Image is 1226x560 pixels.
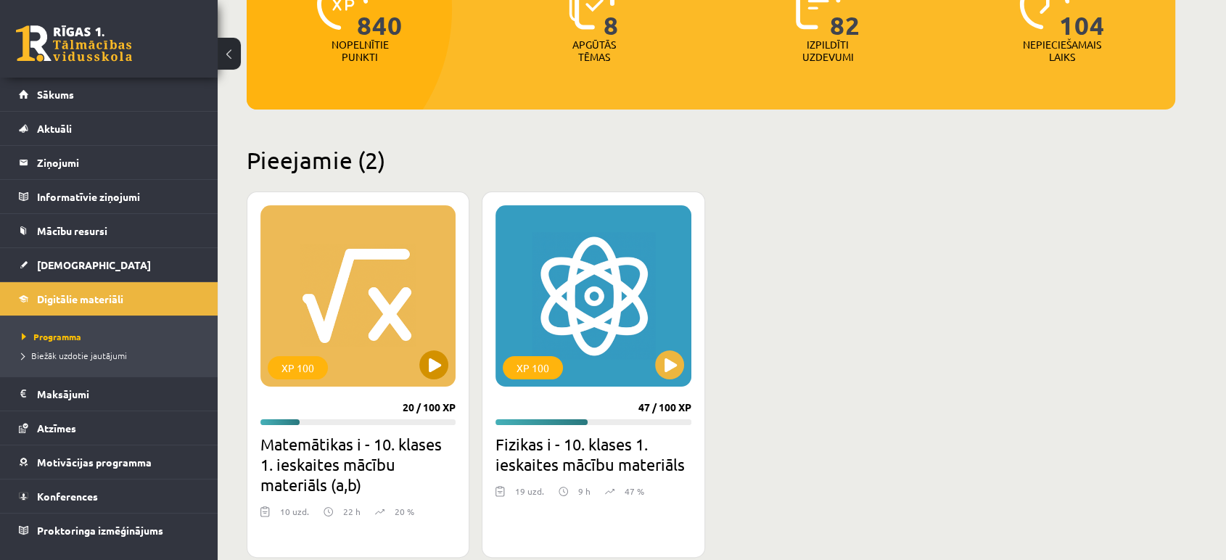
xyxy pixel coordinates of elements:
p: 9 h [578,485,591,498]
span: Konferences [37,490,98,503]
div: XP 100 [268,356,328,379]
h2: Fizikas i - 10. klases 1. ieskaites mācību materiāls [495,434,691,474]
a: [DEMOGRAPHIC_DATA] [19,248,199,281]
span: Atzīmes [37,421,76,435]
a: Digitālie materiāli [19,282,199,316]
p: 22 h [343,505,361,518]
p: Nepieciešamais laiks [1023,38,1101,63]
legend: Maksājumi [37,377,199,411]
a: Programma [22,330,203,343]
h2: Pieejamie (2) [247,146,1175,174]
p: Izpildīti uzdevumi [799,38,856,63]
p: 47 % [625,485,644,498]
a: Informatīvie ziņojumi [19,180,199,213]
p: 20 % [395,505,414,518]
a: Atzīmes [19,411,199,445]
a: Proktoringa izmēģinājums [19,514,199,547]
span: Programma [22,331,81,342]
div: 19 uzd. [515,485,544,506]
span: Motivācijas programma [37,456,152,469]
span: Mācību resursi [37,224,107,237]
span: [DEMOGRAPHIC_DATA] [37,258,151,271]
a: Ziņojumi [19,146,199,179]
div: 10 uzd. [280,505,309,527]
span: Digitālie materiāli [37,292,123,305]
a: Maksājumi [19,377,199,411]
span: Aktuāli [37,122,72,135]
span: Proktoringa izmēģinājums [37,524,163,537]
span: Sākums [37,88,74,101]
legend: Ziņojumi [37,146,199,179]
div: XP 100 [503,356,563,379]
legend: Informatīvie ziņojumi [37,180,199,213]
h2: Matemātikas i - 10. klases 1. ieskaites mācību materiāls (a,b) [260,434,456,495]
p: Nopelnītie punkti [332,38,389,63]
a: Mācību resursi [19,214,199,247]
a: Sākums [19,78,199,111]
p: Apgūtās tēmas [566,38,622,63]
a: Motivācijas programma [19,445,199,479]
a: Biežāk uzdotie jautājumi [22,349,203,362]
a: Konferences [19,479,199,513]
a: Aktuāli [19,112,199,145]
a: Rīgas 1. Tālmācības vidusskola [16,25,132,62]
span: Biežāk uzdotie jautājumi [22,350,127,361]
